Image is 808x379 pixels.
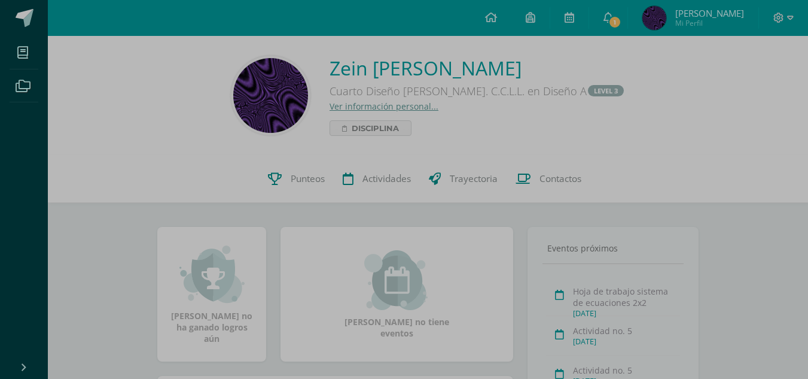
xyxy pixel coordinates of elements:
span: Actividades [362,173,411,186]
img: 35fe4d378979c626c251dba48ef9dbec.png [233,58,308,133]
a: Zein [PERSON_NAME] [330,55,625,81]
a: Trayectoria [420,155,507,203]
div: Eventos próximos [542,242,684,254]
span: Mi Perfil [675,18,744,28]
a: LEVEL 3 [588,85,624,96]
span: 1 [608,16,621,29]
img: achievement_small.png [179,244,245,304]
div: Actividad no. 5 [573,365,680,376]
a: Ver información personal... [330,101,438,112]
a: Actividades [334,155,420,203]
img: a425d1c5cfa9473e0872c5843e53a486.png [642,6,666,30]
div: Hoja de trabajo sistema de ecuaciones 2x2 [573,286,680,308]
a: Punteos [259,155,334,203]
div: [DATE] [573,336,680,347]
span: Punteos [291,173,325,186]
span: Trayectoria [450,173,498,186]
div: [PERSON_NAME] no ha ganado logros aún [169,244,254,344]
span: [PERSON_NAME] [675,7,744,19]
div: [PERSON_NAME] no tiene eventos [337,250,457,339]
div: [DATE] [573,308,680,319]
span: Disciplina [352,121,399,135]
a: Contactos [507,155,590,203]
div: Actividad no. 5 [573,325,680,336]
div: Cuarto Diseño [PERSON_NAME]. C.C.L.L. en Diseño A [330,81,625,101]
img: event_small.png [364,250,429,310]
a: Disciplina [330,120,411,136]
span: Contactos [539,173,581,186]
